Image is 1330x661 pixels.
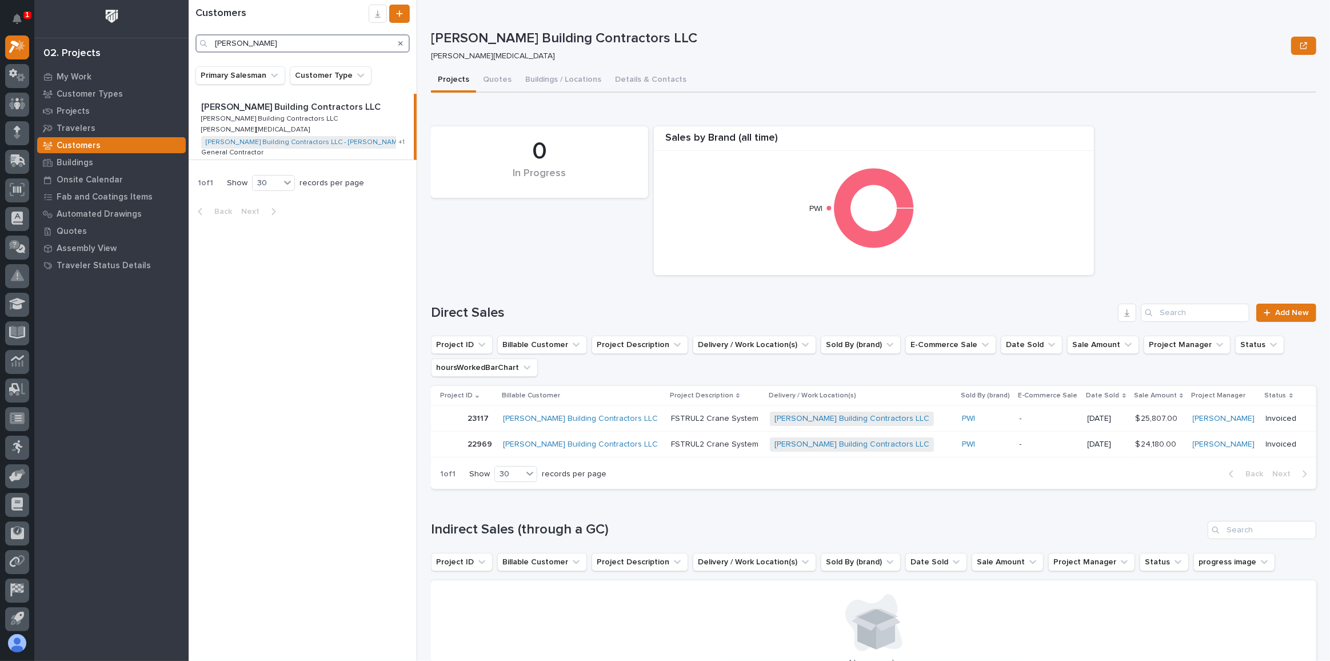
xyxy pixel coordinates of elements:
[398,139,405,146] span: + 1
[57,192,153,202] p: Fab and Coatings Items
[1135,412,1180,424] p: $ 25,807.00
[1220,469,1268,479] button: Back
[195,34,410,53] input: Search
[905,336,996,354] button: E-Commerce Sale
[34,257,189,274] a: Traveler Status Details
[961,389,1010,402] p: Sold By (brand)
[431,460,465,488] p: 1 of 1
[809,205,822,213] text: PWI
[189,206,237,217] button: Back
[189,94,417,160] a: [PERSON_NAME] Building Contractors LLC[PERSON_NAME] Building Contractors LLC [PERSON_NAME] Buildi...
[431,553,493,571] button: Project ID
[592,336,688,354] button: Project Description
[497,553,587,571] button: Billable Customer
[34,120,189,137] a: Travelers
[57,106,90,117] p: Projects
[431,51,1282,61] p: [PERSON_NAME][MEDICAL_DATA]
[1087,389,1120,402] p: Date Sold
[1141,304,1249,322] div: Search
[431,521,1203,538] h1: Indirect Sales (through a GC)
[821,336,901,354] button: Sold By (brand)
[34,240,189,257] a: Assembly View
[1256,304,1316,322] a: Add New
[1135,437,1179,449] p: $ 24,180.00
[195,7,369,20] h1: Customers
[1268,469,1316,479] button: Next
[227,178,247,188] p: Show
[1019,389,1078,402] p: E-Commerce Sale
[503,414,658,424] a: [PERSON_NAME] Building Contractors LLC
[237,206,285,217] button: Next
[34,102,189,120] a: Projects
[1208,521,1316,539] input: Search
[821,553,901,571] button: Sold By (brand)
[431,69,476,93] button: Projects
[670,389,733,402] p: Project Description
[5,631,29,655] button: users-avatar
[1235,336,1284,354] button: Status
[440,389,473,402] p: Project ID
[101,6,122,27] img: Workspace Logo
[57,72,91,82] p: My Work
[241,206,266,217] span: Next
[450,137,629,166] div: 0
[189,169,222,197] p: 1 of 1
[468,412,491,424] p: 23117
[468,437,494,449] p: 22969
[201,99,383,113] p: [PERSON_NAME] Building Contractors LLC
[1048,553,1135,571] button: Project Manager
[1266,414,1298,424] p: Invoiced
[201,146,266,157] p: General Contractor
[201,124,312,134] p: [PERSON_NAME][MEDICAL_DATA]
[1239,469,1263,479] span: Back
[469,469,490,479] p: Show
[497,336,587,354] button: Billable Customer
[592,553,688,571] button: Project Description
[654,132,1094,151] div: Sales by Brand (all time)
[5,7,29,31] button: Notifications
[1272,469,1297,479] span: Next
[195,66,285,85] button: Primary Salesman
[774,440,929,449] a: [PERSON_NAME] Building Contractors LLC
[57,124,95,134] p: Travelers
[206,138,403,146] a: [PERSON_NAME] Building Contractors LLC - [PERSON_NAME]
[34,205,189,222] a: Automated Drawings
[431,336,493,354] button: Project ID
[1001,336,1063,354] button: Date Sold
[34,188,189,205] a: Fab and Coatings Items
[34,222,189,240] a: Quotes
[57,141,101,151] p: Customers
[774,414,929,424] a: [PERSON_NAME] Building Contractors LLC
[1067,336,1139,354] button: Sale Amount
[1088,414,1126,424] p: [DATE]
[502,389,560,402] p: Billable Customer
[299,178,364,188] p: records per page
[1088,440,1126,449] p: [DATE]
[1193,553,1275,571] button: progress image
[25,11,29,19] p: 1
[34,154,189,171] a: Buildings
[1275,309,1309,317] span: Add New
[431,305,1113,321] h1: Direct Sales
[431,359,538,377] button: hoursWorkedBarChart
[57,226,87,237] p: Quotes
[34,137,189,154] a: Customers
[14,14,29,32] div: Notifications1
[290,66,372,85] button: Customer Type
[34,68,189,85] a: My Work
[1193,414,1255,424] a: [PERSON_NAME]
[693,336,816,354] button: Delivery / Work Location(s)
[57,209,142,220] p: Automated Drawings
[207,206,232,217] span: Back
[431,432,1316,457] tr: 2296922969 [PERSON_NAME] Building Contractors LLC FSTRUL2 Crane SystemFSTRUL2 Crane System [PERSO...
[450,168,629,192] div: In Progress
[1192,389,1246,402] p: Project Manager
[608,69,693,93] button: Details & Contacts
[34,85,189,102] a: Customer Types
[57,175,123,185] p: Onsite Calendar
[1020,414,1079,424] p: -
[962,440,975,449] a: PWI
[1134,389,1177,402] p: Sale Amount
